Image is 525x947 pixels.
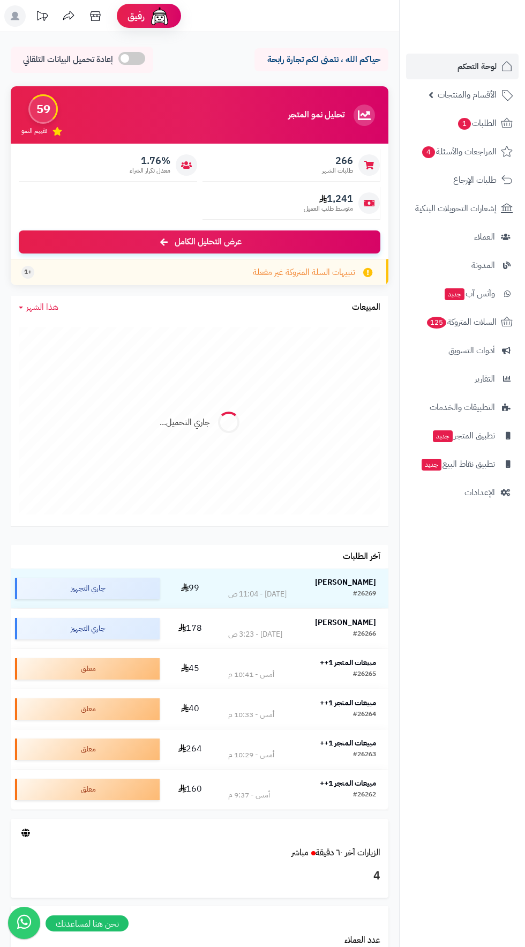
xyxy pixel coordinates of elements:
[343,552,380,562] h3: آخر الطلبات
[406,480,519,505] a: الإعدادات
[19,301,58,314] a: هذا الشهر
[304,204,353,213] span: متوسط طلب العميل
[353,589,376,600] div: #26269
[445,288,464,300] span: جديد
[164,729,216,769] td: 264
[15,779,160,800] div: معلق
[432,428,495,443] span: تطبيق المتجر
[457,116,497,131] span: الطلبات
[15,578,160,599] div: جاري التجهيز
[164,770,216,809] td: 160
[228,589,287,600] div: [DATE] - 11:04 ص
[24,267,32,277] span: +1
[475,371,495,386] span: التقارير
[444,286,495,301] span: وآتس آب
[288,110,344,120] h3: تحليل نمو المتجر
[19,867,380,885] h3: 4
[406,167,519,193] a: طلبات الإرجاع
[228,629,282,640] div: [DATE] - 3:23 ص
[406,394,519,420] a: التطبيقات والخدمات
[422,146,435,158] span: 4
[353,750,376,760] div: #26263
[406,338,519,363] a: أدوات التسويق
[406,110,519,136] a: الطلبات1
[228,669,274,680] div: أمس - 10:41 م
[164,609,216,648] td: 178
[315,617,376,628] strong: [PERSON_NAME]
[228,750,274,760] div: أمس - 10:29 م
[458,118,471,130] span: 1
[130,166,170,175] span: معدل تكرار الشراء
[28,5,55,29] a: تحديثات المنصة
[164,649,216,689] td: 45
[406,451,519,477] a: تطبيق نقاط البيعجديد
[130,155,170,167] span: 1.76%
[304,193,353,205] span: 1,241
[426,315,497,330] span: السلات المتروكة
[406,423,519,449] a: تطبيق المتجرجديد
[406,139,519,165] a: المراجعات والأسئلة4
[353,790,376,801] div: #26262
[320,778,376,789] strong: مبيعات المتجر 1++
[19,230,380,253] a: عرض التحليل الكامل
[228,710,274,720] div: أمس - 10:33 م
[320,737,376,749] strong: مبيعات المتجر 1++
[21,126,47,136] span: تقييم النمو
[448,343,495,358] span: أدوات التسويق
[26,301,58,314] span: هذا الشهر
[149,5,170,27] img: ai-face.png
[228,790,270,801] div: أمس - 9:37 م
[464,485,495,500] span: الإعدادات
[453,173,497,188] span: طلبات الإرجاع
[406,281,519,307] a: وآتس آبجديد
[127,10,145,23] span: رفيق
[15,739,160,760] div: معلق
[422,459,441,471] span: جديد
[164,689,216,729] td: 40
[160,416,210,429] div: جاري التحميل...
[406,224,519,250] a: العملاء
[253,266,355,279] span: تنبيهات السلة المتروكة غير مفعلة
[352,303,380,312] h3: المبيعات
[291,846,309,859] small: مباشر
[433,430,453,442] span: جديد
[438,87,497,102] span: الأقسام والمنتجات
[315,577,376,588] strong: [PERSON_NAME]
[406,309,519,335] a: السلات المتروكة125
[421,457,495,472] span: تطبيق نقاط البيع
[344,934,380,946] a: عدد العملاء
[415,201,497,216] span: إشعارات التحويلات البنكية
[430,400,495,415] span: التطبيقات والخدمات
[291,846,380,859] a: الزيارات آخر ٦٠ دقيقةمباشر
[353,669,376,680] div: #26265
[427,317,446,329] span: 125
[15,698,160,720] div: معلق
[457,59,497,74] span: لوحة التحكم
[471,258,495,273] span: المدونة
[421,144,497,159] span: المراجعات والأسئلة
[322,155,353,167] span: 266
[353,629,376,640] div: #26266
[320,697,376,709] strong: مبيعات المتجر 1++
[15,618,160,639] div: جاري التجهيز
[320,657,376,668] strong: مبيعات المتجر 1++
[406,54,519,79] a: لوحة التحكم
[322,166,353,175] span: طلبات الشهر
[406,252,519,278] a: المدونة
[406,196,519,221] a: إشعارات التحويلات البنكية
[15,658,160,680] div: معلق
[406,366,519,392] a: التقارير
[175,236,242,248] span: عرض التحليل الكامل
[353,710,376,720] div: #26264
[474,229,495,244] span: العملاء
[23,54,113,66] span: إعادة تحميل البيانات التلقائي
[262,54,380,66] p: حياكم الله ، نتمنى لكم تجارة رابحة
[164,569,216,608] td: 99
